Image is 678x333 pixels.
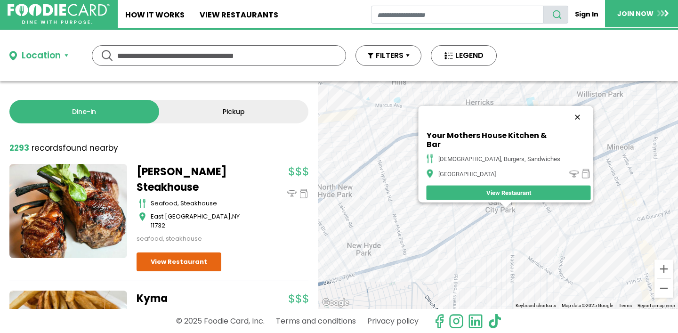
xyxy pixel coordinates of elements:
[426,169,433,179] img: map_icon.png
[9,49,68,63] button: Location
[139,212,146,221] img: map_icon.svg
[137,164,254,195] a: [PERSON_NAME] Steakhouse
[22,49,61,63] div: Location
[151,199,254,208] div: seafood, steakhouse
[9,100,159,123] a: Dine-in
[8,4,110,24] img: FoodieCard; Eat, Drink, Save, Donate
[355,45,421,66] button: FILTERS
[159,100,309,123] a: Pickup
[9,142,29,154] strong: 2293
[426,131,558,149] h5: Your Mothers House Kitchen & Bar
[276,313,356,329] a: Terms and conditions
[137,234,254,244] div: seafood, steakhouse
[468,314,483,329] img: linkedin.svg
[426,186,590,200] a: View Restaurant
[431,45,497,66] button: LEGEND
[137,252,221,271] a: View Restaurant
[299,189,308,198] img: pickup_icon.svg
[619,303,632,308] a: Terms
[516,302,556,309] button: Keyboard shortcuts
[566,106,589,129] button: Close
[568,6,605,23] a: Sign In
[367,313,419,329] a: Privacy policy
[543,6,568,24] button: search
[137,291,254,306] a: Kyma
[139,199,146,208] img: cutlery_icon.svg
[320,297,351,309] a: Open this area in Google Maps (opens a new window)
[438,155,560,162] div: [DEMOGRAPHIC_DATA], burgers, sandwiches
[9,142,118,154] div: found nearby
[432,314,447,329] svg: check us out on facebook
[438,171,495,178] div: [GEOGRAPHIC_DATA]
[151,212,231,221] span: East [GEOGRAPHIC_DATA]
[654,260,673,278] button: Zoom in
[371,6,544,24] input: restaurant search
[320,297,351,309] img: Google
[581,169,590,179] img: pickup_icon.png
[569,169,579,179] img: dinein_icon.png
[426,154,433,163] img: cutlery_icon.png
[654,279,673,298] button: Zoom out
[638,303,675,308] a: Report a map error
[32,142,63,154] span: records
[487,314,502,329] img: tiktok.svg
[151,212,254,230] div: ,
[176,313,265,329] p: © 2025 Foodie Card, Inc.
[318,81,678,309] div: Your Mothers House Kitchen & Bar
[232,212,240,221] span: NY
[562,303,613,308] span: Map data ©2025 Google
[151,221,165,230] span: 11732
[287,189,297,198] img: dinein_icon.svg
